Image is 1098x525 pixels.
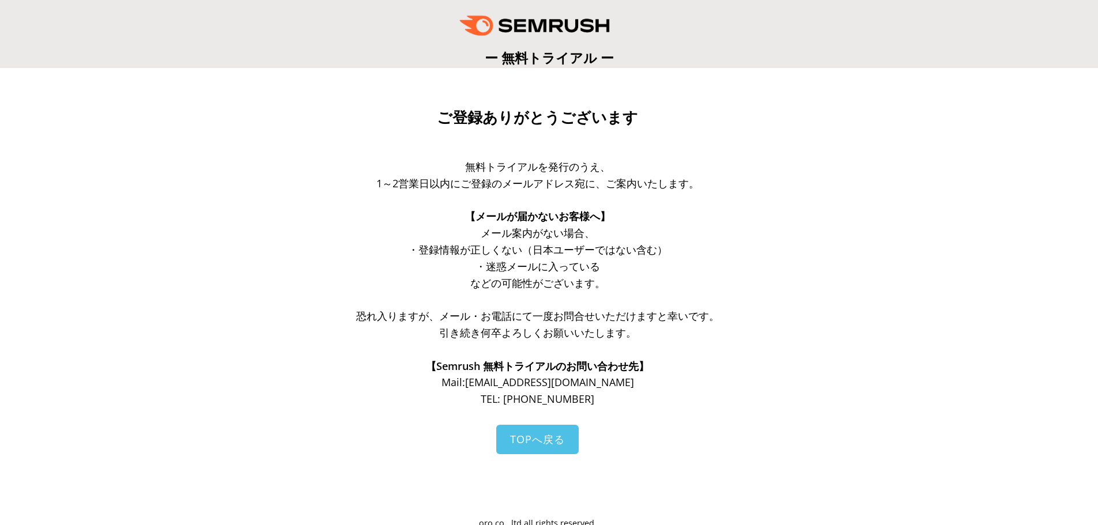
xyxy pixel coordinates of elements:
span: 1～2営業日以内にご登録のメールアドレス宛に、ご案内いたします。 [376,176,699,190]
span: などの可能性がございます。 [470,276,605,290]
span: TOPへ戻る [510,432,565,446]
span: ・迷惑メールに入っている [476,259,600,273]
span: 【メールが届かないお客様へ】 [465,209,610,223]
span: TEL: [PHONE_NUMBER] [481,392,594,406]
span: ・登録情報が正しくない（日本ユーザーではない含む） [408,243,667,256]
span: メール案内がない場合、 [481,226,595,240]
a: TOPへ戻る [496,425,579,454]
span: 恐れ入りますが、メール・お電話にて一度お問合せいただけますと幸いです。 [356,309,719,323]
span: 【Semrush 無料トライアルのお問い合わせ先】 [426,359,649,373]
span: ー 無料トライアル ー [485,48,614,67]
span: Mail: [EMAIL_ADDRESS][DOMAIN_NAME] [442,375,634,389]
span: 無料トライアルを発行のうえ、 [465,160,610,173]
span: ご登録ありがとうございます [437,109,638,126]
span: 引き続き何卒よろしくお願いいたします。 [439,326,636,339]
